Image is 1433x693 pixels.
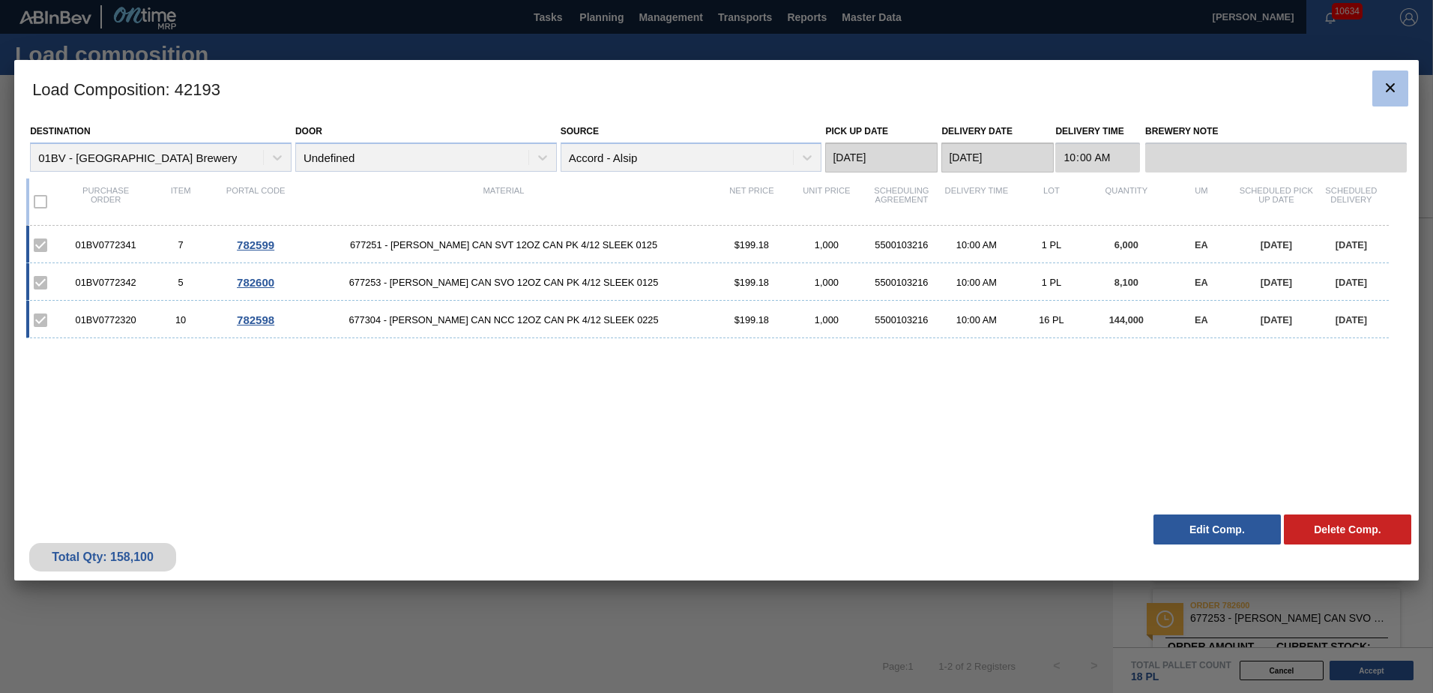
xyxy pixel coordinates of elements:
label: Pick up Date [825,126,888,136]
div: $199.18 [714,277,789,288]
div: Scheduled Delivery [1314,186,1389,217]
div: Lot [1014,186,1089,217]
div: Portal code [218,186,293,217]
button: Edit Comp. [1153,514,1281,544]
span: 8,100 [1114,277,1138,288]
div: 1,000 [789,239,864,250]
div: $199.18 [714,314,789,325]
div: 1,000 [789,277,864,288]
span: 782600 [237,276,274,289]
label: Destination [30,126,90,136]
div: 10:00 AM [939,277,1014,288]
div: 5 [143,277,218,288]
h3: Load Composition : 42193 [14,60,1419,117]
span: 677253 - CARR CAN SVO 12OZ CAN PK 4/12 SLEEK 0125 [293,277,714,288]
div: 1 PL [1014,277,1089,288]
div: 01BV0772342 [68,277,143,288]
div: 5500103216 [864,239,939,250]
label: Door [295,126,322,136]
div: Item [143,186,218,217]
div: Go to Order [218,313,293,326]
div: Go to Order [218,238,293,251]
div: Total Qty: 158,100 [40,550,165,564]
span: [DATE] [1261,239,1292,250]
span: [DATE] [1336,239,1367,250]
span: EA [1195,239,1208,250]
div: 1 PL [1014,239,1089,250]
div: 5500103216 [864,314,939,325]
span: [DATE] [1336,314,1367,325]
div: 5500103216 [864,277,939,288]
div: 16 PL [1014,314,1089,325]
div: 7 [143,239,218,250]
div: Quantity [1089,186,1164,217]
input: mm/dd/yyyy [825,142,938,172]
div: $199.18 [714,239,789,250]
span: [DATE] [1261,277,1292,288]
label: Source [561,126,599,136]
div: Scheduled Pick up Date [1239,186,1314,217]
div: 01BV0772320 [68,314,143,325]
span: 677304 - CARR CAN NCC 12OZ CAN PK 4/12 SLEEK 0225 [293,314,714,325]
span: 677251 - CARR CAN SVT 12OZ CAN PK 4/12 SLEEK 0125 [293,239,714,250]
div: UM [1164,186,1239,217]
span: 782598 [237,313,274,326]
label: Delivery Date [941,126,1012,136]
input: mm/dd/yyyy [941,142,1054,172]
div: Material [293,186,714,217]
label: Brewery Note [1145,121,1407,142]
div: 10:00 AM [939,239,1014,250]
div: Purchase order [68,186,143,217]
span: 6,000 [1114,239,1138,250]
span: 782599 [237,238,274,251]
span: EA [1195,277,1208,288]
div: Unit Price [789,186,864,217]
button: Delete Comp. [1284,514,1411,544]
div: Go to Order [218,276,293,289]
div: 1,000 [789,314,864,325]
div: Scheduling Agreement [864,186,939,217]
span: EA [1195,314,1208,325]
label: Delivery Time [1055,121,1140,142]
div: 10 [143,314,218,325]
div: Net Price [714,186,789,217]
div: 01BV0772341 [68,239,143,250]
span: [DATE] [1261,314,1292,325]
span: [DATE] [1336,277,1367,288]
div: Delivery Time [939,186,1014,217]
div: 10:00 AM [939,314,1014,325]
span: 144,000 [1109,314,1144,325]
